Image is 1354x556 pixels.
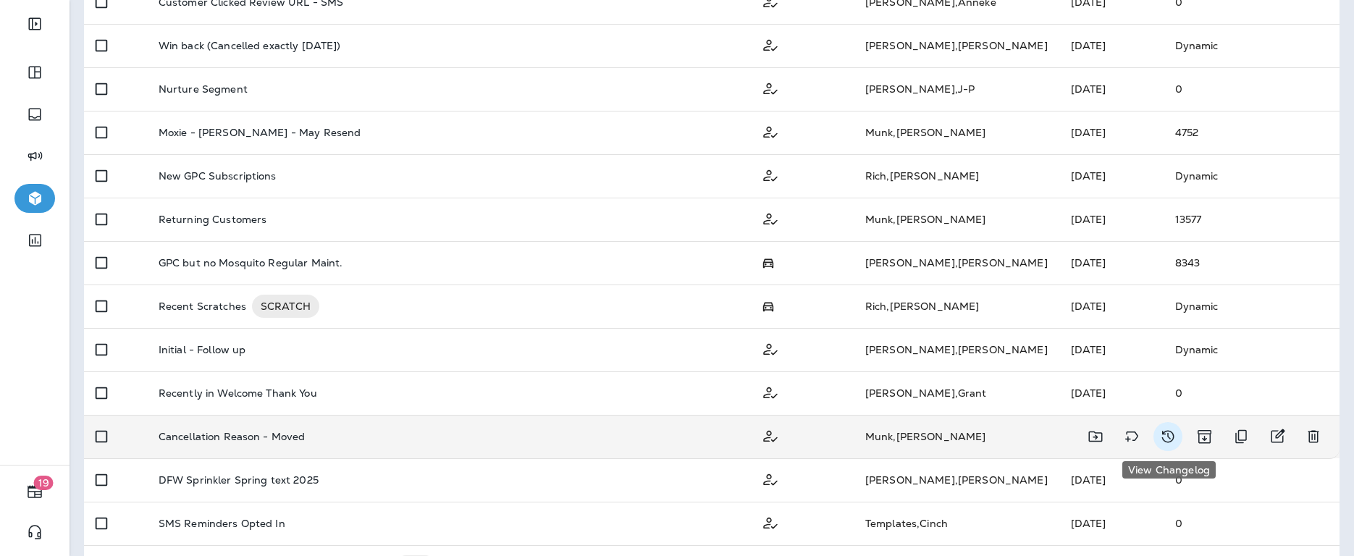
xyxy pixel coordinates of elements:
[1227,422,1256,451] button: Duplicate Segment
[854,154,1059,198] td: Rich , [PERSON_NAME]
[854,371,1059,415] td: [PERSON_NAME] , Grant
[159,83,248,95] p: Nurture Segment
[761,38,780,51] span: Customer Only
[1059,67,1164,111] td: [DATE]
[159,387,317,399] p: Recently in Welcome Thank You
[854,328,1059,371] td: [PERSON_NAME] , [PERSON_NAME]
[1164,154,1340,198] td: Dynamic
[761,342,780,355] span: Customer Only
[159,127,361,138] p: Moxie - [PERSON_NAME] - May Resend
[1059,24,1164,67] td: [DATE]
[14,477,55,506] button: 19
[761,125,780,138] span: Customer Only
[1059,328,1164,371] td: [DATE]
[854,198,1059,241] td: Munk , [PERSON_NAME]
[1122,461,1216,479] div: View Changelog
[1059,241,1164,285] td: [DATE]
[854,241,1059,285] td: [PERSON_NAME] , [PERSON_NAME]
[1263,422,1292,451] button: Edit
[1059,371,1164,415] td: [DATE]
[159,431,306,442] p: Cancellation Reason - Moved
[761,429,780,442] span: Customer Only
[761,385,780,398] span: Customer Only
[1059,198,1164,241] td: [DATE]
[1164,67,1340,111] td: 0
[761,168,780,181] span: Customer Only
[1059,415,1164,458] td: [DATE]
[1164,458,1340,502] td: 0
[761,81,780,94] span: Customer Only
[1059,285,1164,328] td: [DATE]
[854,458,1059,502] td: [PERSON_NAME] , [PERSON_NAME]
[854,111,1059,154] td: Munk , [PERSON_NAME]
[159,214,267,225] p: Returning Customers
[761,211,780,224] span: Customer Only
[854,502,1059,545] td: Templates , Cinch
[159,295,246,318] p: Recent Scratches
[854,67,1059,111] td: [PERSON_NAME] , J-P
[1299,422,1328,451] button: Delete
[159,40,341,51] p: Win back (Cancelled exactly [DATE])
[1153,422,1182,451] button: View Changelog
[1081,422,1110,451] button: Move to folder
[159,474,319,486] p: DFW Sprinkler Spring text 2025
[854,24,1059,67] td: [PERSON_NAME] , [PERSON_NAME]
[1059,502,1164,545] td: [DATE]
[159,170,277,182] p: New GPC Subscriptions
[1164,24,1340,67] td: Dynamic
[1164,285,1340,328] td: Dynamic
[252,295,319,318] div: SCRATCH
[252,299,319,313] span: SCRATCH
[1164,198,1340,241] td: 13577
[1164,502,1340,545] td: 0
[1164,328,1340,371] td: Dynamic
[1117,422,1146,451] button: Add tags
[761,256,775,269] span: Possession
[34,476,54,490] span: 19
[1164,371,1340,415] td: 0
[761,515,780,528] span: Customer Only
[1190,422,1219,451] button: Archive
[854,415,1059,458] td: Munk , [PERSON_NAME]
[1164,111,1340,154] td: 4752
[1059,154,1164,198] td: [DATE]
[159,518,285,529] p: SMS Reminders Opted In
[854,285,1059,328] td: Rich , [PERSON_NAME]
[1059,111,1164,154] td: [DATE]
[159,344,246,355] p: Initial - Follow up
[761,472,780,485] span: Customer Only
[159,257,343,269] p: GPC but no Mosquito Regular Maint.
[761,299,775,312] span: Possession
[1164,241,1340,285] td: 8343
[14,9,55,38] button: Expand Sidebar
[1059,458,1164,502] td: [DATE]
